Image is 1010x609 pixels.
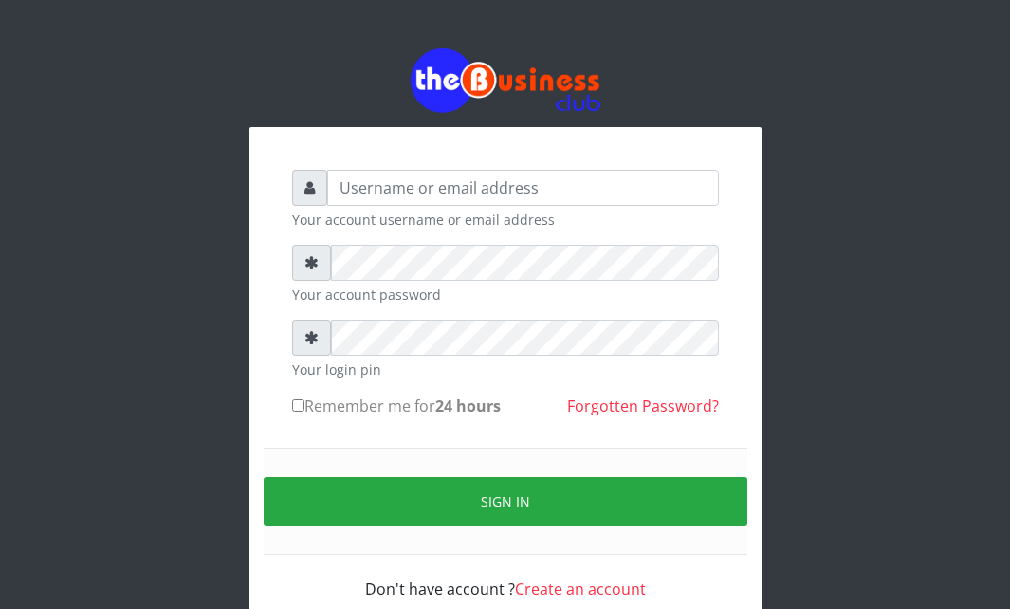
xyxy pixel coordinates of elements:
[292,555,719,600] div: Don't have account ?
[292,360,719,379] small: Your login pin
[292,399,304,412] input: Remember me for24 hours
[292,285,719,304] small: Your account password
[292,395,501,417] label: Remember me for
[327,170,719,206] input: Username or email address
[292,210,719,230] small: Your account username or email address
[264,477,747,526] button: Sign in
[435,396,501,416] b: 24 hours
[567,396,719,416] a: Forgotten Password?
[515,579,646,600] a: Create an account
